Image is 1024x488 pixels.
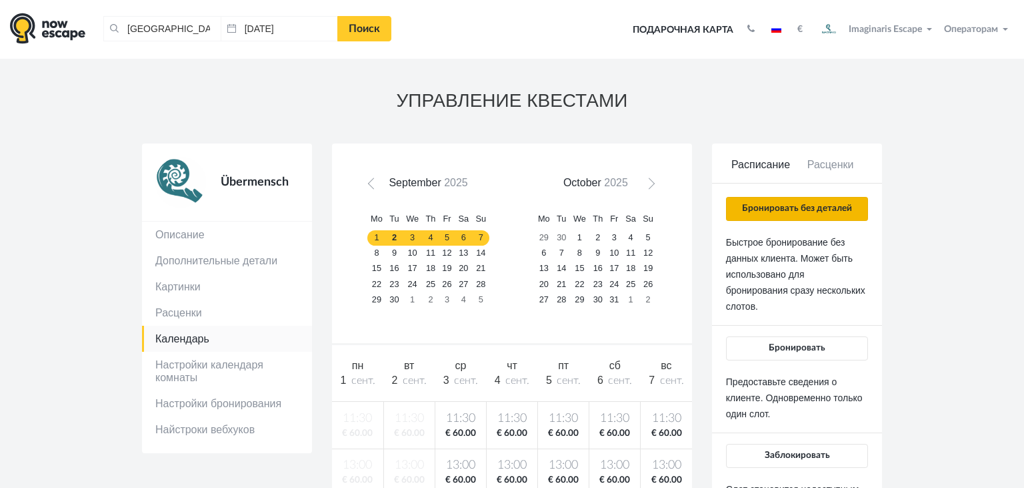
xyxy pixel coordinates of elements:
span: 1 [340,375,346,386]
a: Расценки [142,300,312,326]
a: 23 [589,276,606,292]
a: 20 [455,261,472,276]
span: пт [558,360,569,371]
span: Saturday [459,214,469,224]
a: Настройки бронирования [142,391,312,417]
span: Sunday [643,214,653,224]
span: сент. [608,375,632,386]
span: € 60.00 [592,427,637,440]
a: 3 [439,292,455,307]
a: 20 [535,276,553,292]
a: 11 [622,246,639,261]
span: 11:30 [489,411,535,427]
h3: УПРАВЛЕНИЕ КВЕСТАМИ [142,91,882,111]
span: 11:30 [592,411,637,427]
a: 31 [606,292,622,307]
span: € 60.00 [643,427,689,440]
span: € 60.00 [541,427,586,440]
span: 11:30 [643,411,689,427]
span: ср [455,360,466,371]
span: 13:00 [489,457,535,474]
a: 4 [422,230,439,246]
span: сент. [557,375,581,386]
span: October [563,177,601,188]
a: 2 [422,292,439,307]
a: 10 [403,246,423,261]
a: 21 [472,261,489,276]
a: 7 [472,230,489,246]
a: 5 [472,292,489,307]
a: 13 [455,246,472,261]
span: 7 [649,375,655,386]
img: logo [10,13,85,44]
a: 4 [622,230,639,246]
span: Saturday [625,214,636,224]
span: вс [661,360,671,371]
a: 22 [570,276,590,292]
a: 3 [606,230,622,246]
span: € 60.00 [438,474,483,487]
span: Friday [443,214,451,224]
a: 26 [439,276,455,292]
a: 27 [535,292,553,307]
span: Tuesday [389,214,399,224]
span: Операторам [944,25,998,34]
a: 22 [367,276,386,292]
img: ru.jpg [771,26,781,33]
a: 19 [639,261,657,276]
span: сб [609,360,621,371]
span: Sunday [476,214,487,224]
button: Заблокировать [726,444,868,468]
span: Prev [369,181,380,192]
a: 21 [553,276,570,292]
a: 1 [403,292,423,307]
a: 9 [386,246,403,261]
span: 2025 [604,177,628,188]
a: 25 [622,276,639,292]
div: Übermensch [206,157,299,208]
a: 3 [403,230,423,246]
a: 15 [570,261,590,276]
a: 26 [639,276,657,292]
span: 3 [443,375,449,386]
a: 4 [455,292,472,307]
span: 5 [546,375,552,386]
span: € 60.00 [592,474,637,487]
a: Поиск [337,16,391,41]
a: 8 [367,246,386,261]
span: 13:00 [643,457,689,474]
a: 28 [472,276,489,292]
button: Бронировать без деталей [726,197,868,221]
a: 19 [439,261,455,276]
a: 9 [589,246,606,261]
span: сент. [403,375,427,386]
span: сент. [454,375,478,386]
a: 13 [535,261,553,276]
a: 14 [553,261,570,276]
a: Подарочная карта [628,15,738,45]
span: 6 [597,375,603,386]
button: Imaginaris Escape [813,16,938,43]
a: Расписание [726,158,796,184]
a: 14 [472,246,489,261]
span: 13:00 [541,457,586,474]
a: 2 [386,230,403,246]
span: сент. [660,375,684,386]
span: Thursday [426,214,436,224]
span: Заблокировать [765,451,830,460]
span: 11:30 [438,411,483,427]
span: вт [404,360,414,371]
a: 16 [386,261,403,276]
span: Wednesday [573,214,586,224]
a: Настройки календаря комнаты [142,352,312,391]
a: 28 [553,292,570,307]
a: 17 [403,261,423,276]
span: 13:00 [438,457,483,474]
span: € 60.00 [438,427,483,440]
a: 12 [639,246,657,261]
a: 10 [606,246,622,261]
span: € 60.00 [541,474,586,487]
span: сент. [351,375,375,386]
span: чт [507,360,517,371]
a: 1 [367,230,386,246]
